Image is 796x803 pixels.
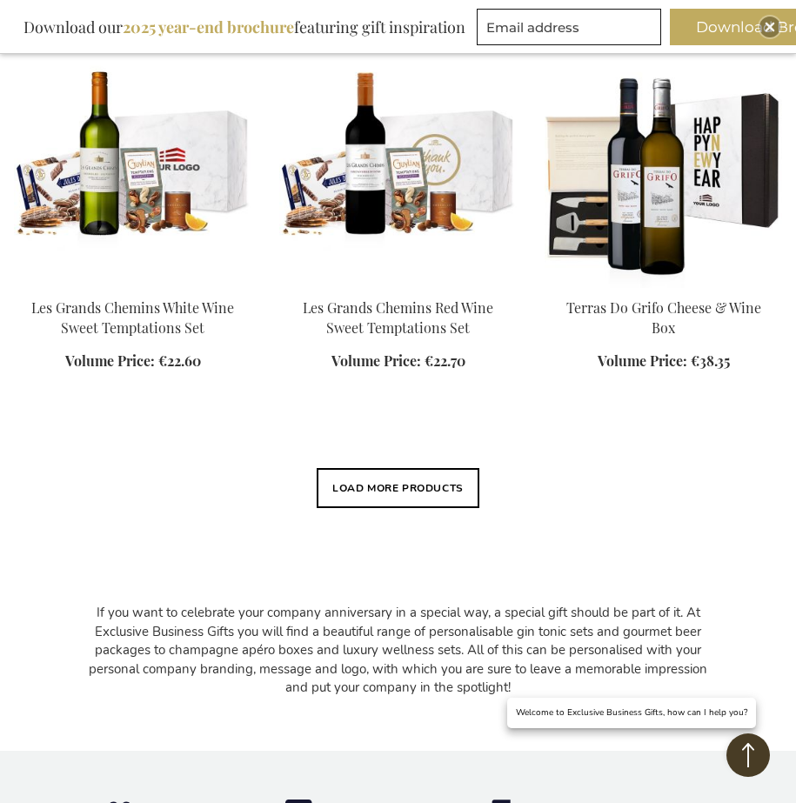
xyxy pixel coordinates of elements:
div: Download our featuring gift inspiration [16,9,473,45]
a: Les Grands Chemins White Wine Sweet Temptations Set [31,298,234,337]
span: €38.35 [691,351,730,370]
span: €22.60 [158,351,201,370]
div: If you want to celebrate your company anniversary in a special way, a special gift should be part... [81,604,716,697]
a: Les Grands Chemins White Wine Sweet [14,276,251,292]
button: Load More Products [317,468,479,508]
a: Volume Price: €22.60 [65,351,201,371]
img: Les Grands Chemins White Wine Sweet [14,50,251,288]
img: Les Grands Chemins Red Wine Sweet Temptations Set [279,50,517,288]
img: Close [765,22,775,32]
span: Volume Price: [598,351,687,370]
span: Volume Price: [65,351,155,370]
b: 2025 year-end brochure [123,17,294,37]
a: Terras Do Grifo Cheese & Wine Box [566,298,761,337]
form: marketing offers and promotions [477,9,666,50]
a: Volume Price: €38.35 [598,351,730,371]
div: Close [759,17,780,37]
input: Email address [477,9,661,45]
img: Terras Do Grifo Cheese & Wine Box [545,50,782,288]
a: Terras Do Grifo Cheese & Wine Box [545,276,782,292]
